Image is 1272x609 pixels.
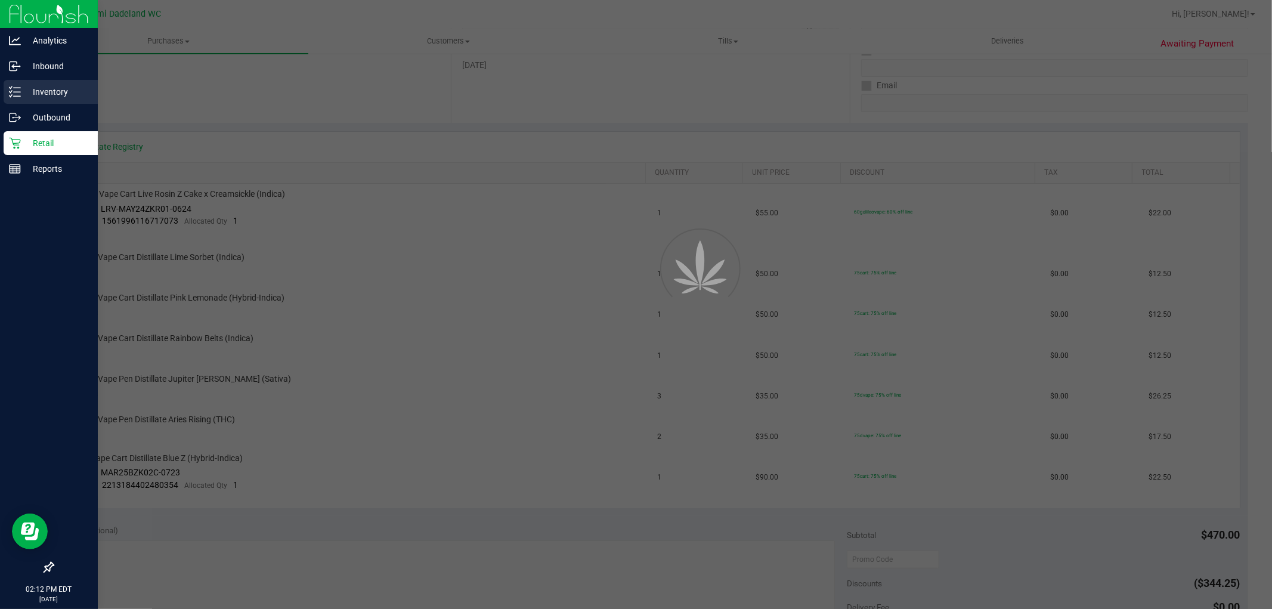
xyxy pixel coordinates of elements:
[9,137,21,149] inline-svg: Retail
[9,163,21,175] inline-svg: Reports
[9,112,21,123] inline-svg: Outbound
[9,60,21,72] inline-svg: Inbound
[5,595,92,604] p: [DATE]
[21,162,92,176] p: Reports
[21,136,92,150] p: Retail
[9,86,21,98] inline-svg: Inventory
[5,584,92,595] p: 02:12 PM EDT
[21,85,92,99] p: Inventory
[21,59,92,73] p: Inbound
[21,110,92,125] p: Outbound
[12,514,48,549] iframe: Resource center
[9,35,21,47] inline-svg: Analytics
[21,33,92,48] p: Analytics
